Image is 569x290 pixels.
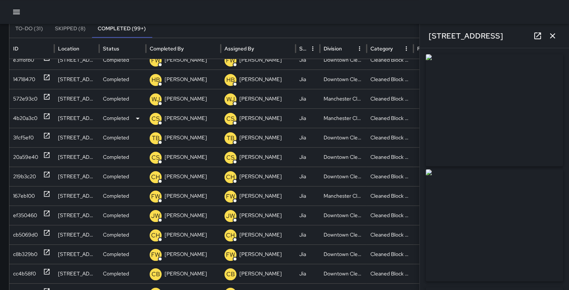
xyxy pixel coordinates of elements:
p: CB [152,270,160,279]
p: [PERSON_NAME] [239,225,282,244]
div: cc4b58f0 [13,264,36,283]
p: CS [152,153,160,162]
p: [PERSON_NAME] [239,128,282,147]
p: [PERSON_NAME] [165,206,207,225]
div: Cleaned Block Faces [367,186,413,206]
p: [PERSON_NAME] [165,89,207,108]
p: WJ [226,95,235,104]
p: JW [151,212,160,220]
p: Completed [103,167,129,186]
div: 1000 East Broad Street [54,89,99,108]
p: [PERSON_NAME] [239,167,282,186]
button: Skipped (8) [49,20,92,38]
div: Jia [296,167,320,186]
div: Division [324,45,342,52]
p: Completed [103,109,129,128]
p: [PERSON_NAME] [239,148,282,167]
p: WJ [152,95,160,104]
p: [PERSON_NAME] [239,50,282,70]
div: Cleaned Block Faces [367,147,413,167]
p: FW [226,192,235,201]
div: Location [58,45,79,52]
p: FW [226,56,235,65]
div: 701 East Broad Street [54,70,99,89]
div: Cleaned Block Faces [367,264,413,283]
div: Fixed Asset [417,45,446,52]
div: 4b20a3c0 [13,109,37,128]
div: 1000 East Broad Street [54,108,99,128]
p: CH [151,173,160,182]
div: Cleaned Block Faces [367,244,413,264]
div: Manchester Cleaning [320,108,367,128]
p: Completed [103,206,129,225]
div: Cleaned Block Faces [367,70,413,89]
div: Jia [296,147,320,167]
p: CS [226,114,235,123]
div: Downtown Cleaning [320,147,367,167]
div: Jia [296,186,320,206]
div: Status [103,45,119,52]
p: Completed [103,128,129,147]
div: 138 South Jefferson Street [54,244,99,264]
p: [PERSON_NAME] [165,109,207,128]
div: 122 East Grace Street [54,128,99,147]
div: cb5069d0 [13,225,38,244]
p: [PERSON_NAME] [165,186,207,206]
p: [PERSON_NAME] [239,264,282,283]
p: [PERSON_NAME] [165,264,207,283]
p: Completed [103,50,129,70]
div: Jia [296,50,320,70]
p: TB [227,134,235,143]
p: [PERSON_NAME] [165,70,207,89]
div: Manchester Cleaning [320,186,367,206]
p: CB [226,270,235,279]
div: Downtown Cleaning [320,70,367,89]
div: 101 East Byrd Street [54,225,99,244]
div: Jia [296,206,320,225]
div: Cleaned Block Faces [367,128,413,147]
p: [PERSON_NAME] [165,245,207,264]
p: FW [226,250,235,259]
div: 572e93c0 [13,89,37,108]
button: Completed (99+) [92,20,152,38]
div: Cleaned Block Faces [367,50,413,70]
div: Downtown Cleaning [320,206,367,225]
div: c8b329b0 [13,245,37,264]
div: Downtown Cleaning [320,264,367,283]
div: Downtown Cleaning [320,244,367,264]
p: [PERSON_NAME] [239,70,282,89]
div: 400 Hull Street [54,186,99,206]
p: [PERSON_NAME] [239,109,282,128]
div: Jia [296,244,320,264]
div: Source [299,45,307,52]
p: JW [226,212,235,220]
p: CH [226,173,235,182]
div: Manchester Cleaning [320,89,367,108]
p: Completed [103,245,129,264]
p: FW [151,250,160,259]
p: FW [151,192,160,201]
p: [PERSON_NAME] [239,186,282,206]
div: Cleaned Block Faces [367,108,413,128]
div: 3fcf5ef0 [13,128,34,147]
div: 315 North 5th Street [54,50,99,70]
div: 167eb100 [13,186,35,206]
div: Assigned By [224,45,254,52]
p: [PERSON_NAME] [165,128,207,147]
p: FW [151,56,160,65]
p: [PERSON_NAME] [239,206,282,225]
div: 20a59e40 [13,148,38,167]
p: CS [152,114,160,123]
div: Downtown Cleaning [320,167,367,186]
div: Cleaned Block Faces [367,89,413,108]
div: Jia [296,225,320,244]
div: Cleaned Block Faces [367,225,413,244]
p: CH [151,231,160,240]
p: TB [152,134,160,143]
p: Completed [103,225,129,244]
div: e3ff8fb0 [13,50,34,70]
div: Jia [296,264,320,283]
div: Category [370,45,393,52]
p: [PERSON_NAME] [165,167,207,186]
p: [PERSON_NAME] [165,148,207,167]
